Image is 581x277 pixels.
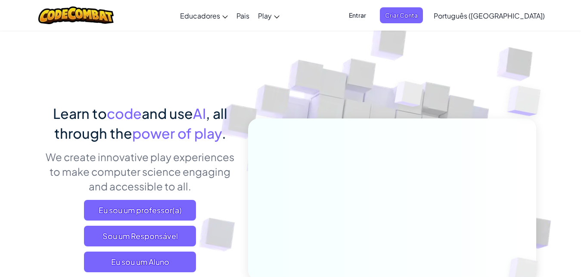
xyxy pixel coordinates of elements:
span: code [107,105,142,122]
a: Pais [232,4,254,27]
button: Entrar [344,7,371,23]
button: Eu sou um Aluno [84,252,196,272]
button: Criar Conta [380,7,423,23]
a: Educadores [176,4,232,27]
span: Educadores [180,11,220,20]
img: CodeCombat logo [38,6,114,24]
a: Play [254,4,284,27]
span: power of play [132,124,222,142]
a: Sou um Responsável [84,226,196,246]
span: . [222,124,226,142]
span: and use [142,105,193,122]
span: Play [258,11,272,20]
span: AI [193,105,206,122]
img: Overlap cubes [378,64,440,128]
a: Português ([GEOGRAPHIC_DATA]) [429,4,549,27]
span: Português ([GEOGRAPHIC_DATA]) [434,11,545,20]
p: We create innovative play experiences to make computer science engaging and accessible to all. [45,149,235,193]
span: Learn to [53,105,107,122]
img: Overlap cubes [490,65,565,137]
a: Eu sou um professor(a) [84,200,196,221]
